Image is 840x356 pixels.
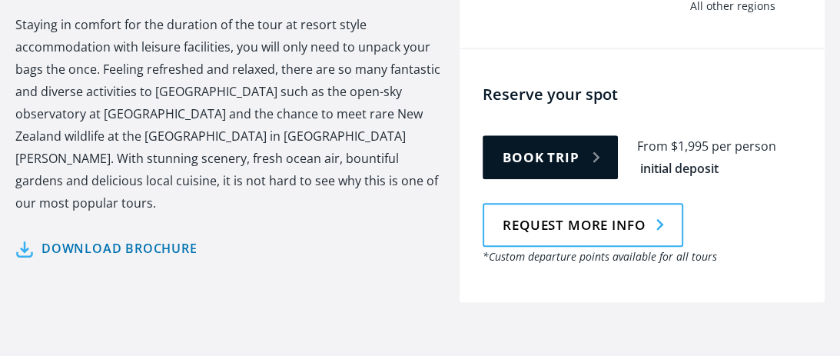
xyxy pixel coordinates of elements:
[15,14,444,215] p: Staying in comfort for the duration of the tour at resort style accommodation with leisure facili...
[483,135,618,179] a: Book trip
[637,138,668,155] div: From
[15,238,198,260] a: Download brochure
[483,84,817,105] h4: Reserve your spot
[671,138,709,155] div: $1,995
[712,138,776,155] div: per person
[483,203,683,247] a: Request more info
[640,160,719,178] div: initial deposit
[483,249,717,264] em: *Custom departure points available for all tours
